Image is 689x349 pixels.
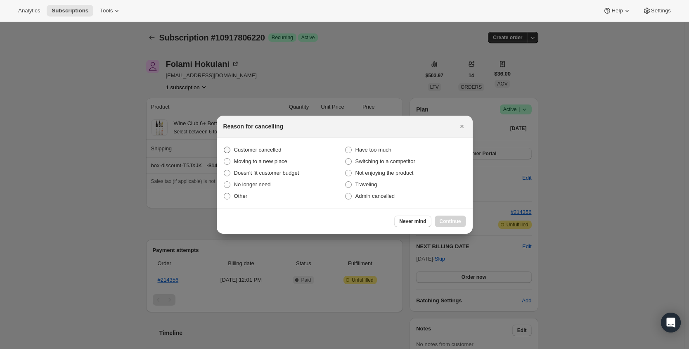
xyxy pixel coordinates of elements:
[234,193,248,199] span: Other
[598,5,636,17] button: Help
[223,122,283,131] h2: Reason for cancelling
[234,147,282,153] span: Customer cancelled
[661,313,681,332] div: Open Intercom Messenger
[611,7,623,14] span: Help
[399,218,426,225] span: Never mind
[456,121,468,132] button: Close
[100,7,113,14] span: Tools
[355,181,377,188] span: Traveling
[234,181,271,188] span: No longer need
[355,147,391,153] span: Have too much
[52,7,88,14] span: Subscriptions
[355,193,395,199] span: Admin cancelled
[234,158,287,164] span: Moving to a new place
[355,158,415,164] span: Switching to a competitor
[355,170,414,176] span: Not enjoying the product
[18,7,40,14] span: Analytics
[394,216,431,227] button: Never mind
[13,5,45,17] button: Analytics
[234,170,299,176] span: Doesn't fit customer budget
[638,5,676,17] button: Settings
[95,5,126,17] button: Tools
[47,5,93,17] button: Subscriptions
[651,7,671,14] span: Settings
